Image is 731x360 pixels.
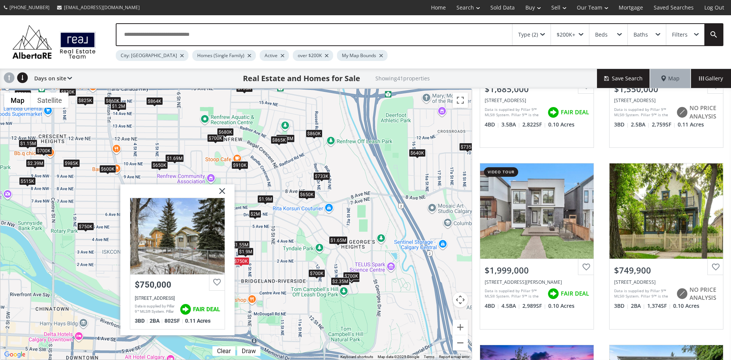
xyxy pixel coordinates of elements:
[249,210,261,218] div: $2M
[276,134,295,142] div: $1.04M
[313,172,330,180] div: $733K
[231,161,248,169] div: $910K
[602,155,731,337] a: $749,900[STREET_ADDRESS]Data is supplied by Pillar 9™ MLS® System. Pillar 9™ is the owner of the ...
[674,286,690,301] img: rating icon
[35,146,52,154] div: $700K
[212,347,235,355] div: Click to clear.
[375,75,430,81] h2: Showing 41 properties
[548,302,575,310] span: 0.10 Acres
[293,50,333,61] div: over $200K
[614,107,672,118] div: Data is supplied by Pillar 9™ MLS® System. Pillar 9™ is the owner of the copyright in its MLS® Sy...
[135,303,176,315] div: Data is supplied by Pillar 9™ MLS® System. Pillar 9™ is the owner of the copyright in its MLS® Sy...
[233,257,249,265] div: $750K
[30,69,72,88] div: Days on site
[439,355,469,359] a: Report a map error
[243,73,360,84] h1: Real Estate and Homes for Sale
[63,159,80,167] div: $985K
[146,97,163,105] div: $864K
[548,121,575,128] span: 0.10 Acres
[99,165,116,173] div: $600K
[614,97,718,104] div: 426 8A Street NE, Calgary, AB T2E 4J3
[165,154,184,162] div: $1.69M
[409,149,426,157] div: $640K
[674,105,690,120] img: rating icon
[217,128,234,136] div: $680K
[690,104,718,120] span: NO PRICE ANALYSIS
[485,97,589,104] div: 636 10 Avenue NE, Calgary, AB T2E 0X8
[614,83,718,95] div: $1,550,000
[453,335,468,350] button: Zoom out
[2,350,27,360] img: Google
[518,32,538,37] div: Type (2)
[4,93,31,108] button: Show street map
[59,88,76,96] div: $830K
[661,75,680,82] span: Map
[271,136,287,144] div: $865K
[237,347,260,355] div: Click to draw.
[459,142,476,150] div: $735K
[306,130,322,138] div: $860K
[647,302,671,310] span: 1,374 SF
[634,32,648,37] div: Baths
[678,121,704,128] span: 0.11 Acres
[331,277,350,285] div: $2.35M
[2,350,27,360] a: Open this area in Google Maps (opens a new window)
[631,121,650,128] span: 2.5 BA
[501,302,520,310] span: 4.5 BA
[164,317,183,323] span: 802 SF
[210,184,229,203] img: x.svg
[485,302,500,310] span: 4 BD
[650,69,691,88] div: Map
[135,295,220,301] div: 230 8A Street NE, Calgary, AB T2E 4J1
[19,177,36,185] div: $515K
[192,50,256,61] div: Homes (Single Family)
[77,96,94,104] div: $825K
[340,354,373,360] button: Keyboard shortcuts
[215,347,233,355] div: Clear
[453,320,468,335] button: Zoom in
[522,121,546,128] span: 2,822 SF
[26,159,45,167] div: $2.39M
[308,269,325,277] div: $700K
[453,93,468,108] button: Toggle fullscreen view
[690,286,718,302] span: NO PRICE ANALYSIS
[77,222,94,230] div: $750K
[31,93,69,108] button: Show satellite imagery
[672,32,688,37] div: Filters
[110,102,126,110] div: $1.2M
[546,286,561,301] img: rating icon
[343,272,360,280] div: $700K
[424,355,434,359] a: Terms
[193,306,220,312] span: FAIR DEAL
[595,32,608,37] div: Beds
[453,292,468,307] button: Map camera controls
[691,69,731,88] div: Gallery
[546,105,561,120] img: rating icon
[472,155,602,337] a: video tour$1,999,000[STREET_ADDRESS][PERSON_NAME]Data is supplied by Pillar 9™ MLS® System. Pilla...
[8,23,100,61] img: Logo
[207,134,224,142] div: $700K
[151,161,168,169] div: $650K
[501,121,520,128] span: 3.5 BA
[178,301,193,317] img: rating icon
[104,97,121,105] div: $860K
[485,121,500,128] span: 4 BD
[485,83,589,95] div: $1,685,000
[614,288,672,299] div: Data is supplied by Pillar 9™ MLS® System. Pillar 9™ is the owner of the copyright in its MLS® Sy...
[378,355,419,359] span: Map data ©2025 Google
[561,290,589,298] span: FAIR DEAL
[236,84,253,92] div: $735K
[116,50,188,61] div: City: [GEOGRAPHIC_DATA]
[485,264,589,276] div: $1,999,000
[19,139,37,147] div: $1.15M
[673,302,699,310] span: 0.10 Acres
[240,347,258,355] div: Draw
[238,247,254,255] div: $1.9M
[614,121,629,128] span: 3 BD
[329,236,348,244] div: $1.65M
[231,240,250,248] div: $1.55M
[561,108,589,116] span: FAIR DEAL
[614,279,718,285] div: 515 8 Street NE, Calgary, AB T2E 4H1
[485,107,544,118] div: Data is supplied by Pillar 9™ MLS® System. Pillar 9™ is the owner of the copyright in its MLS® Sy...
[257,195,273,203] div: $1.9M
